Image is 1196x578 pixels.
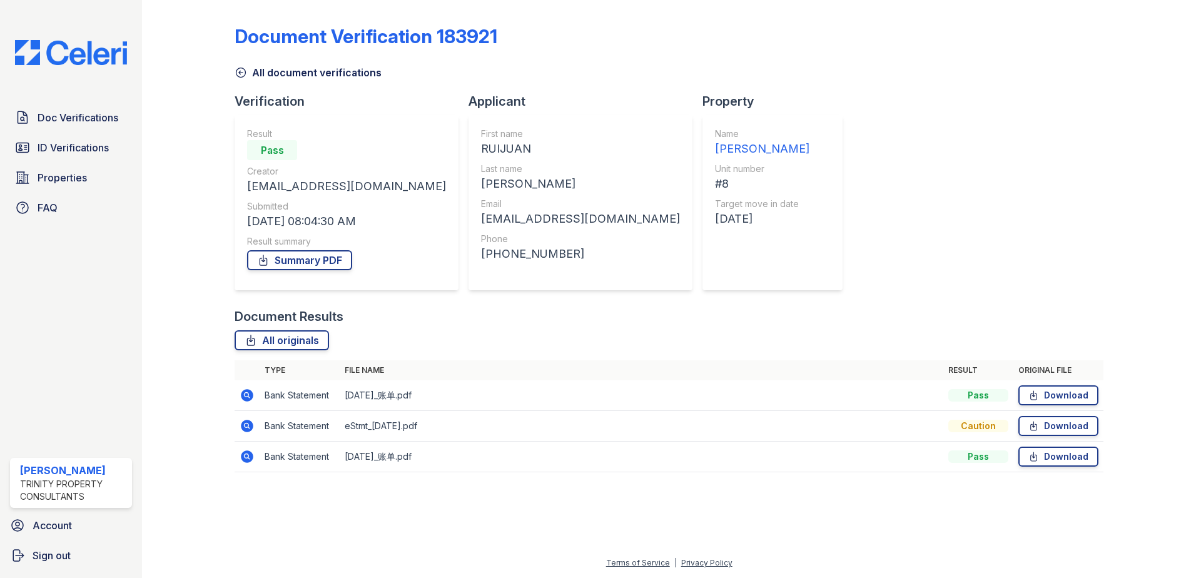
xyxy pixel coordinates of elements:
a: ID Verifications [10,135,132,160]
th: Result [943,360,1013,380]
div: Submitted [247,200,446,213]
td: Bank Statement [260,411,340,442]
div: Email [481,198,680,210]
div: Document Verification 183921 [235,25,497,48]
div: [EMAIL_ADDRESS][DOMAIN_NAME] [481,210,680,228]
img: CE_Logo_Blue-a8612792a0a2168367f1c8372b55b34899dd931a85d93a1a3d3e32e68fde9ad4.png [5,40,137,65]
td: Bank Statement [260,380,340,411]
td: [DATE]_账单.pdf [340,442,943,472]
span: ID Verifications [38,140,109,155]
div: RUIJUAN [481,140,680,158]
div: Target move in date [715,198,809,210]
div: Caution [948,420,1008,432]
div: Applicant [469,93,702,110]
div: [PERSON_NAME] [20,463,127,478]
td: [DATE]_账单.pdf [340,380,943,411]
a: All originals [235,330,329,350]
div: #8 [715,175,809,193]
div: Trinity Property Consultants [20,478,127,503]
a: Sign out [5,543,137,568]
th: Original file [1013,360,1103,380]
a: Download [1018,416,1098,436]
div: Name [715,128,809,140]
a: Name [PERSON_NAME] [715,128,809,158]
td: Bank Statement [260,442,340,472]
a: Account [5,513,137,538]
div: Pass [948,450,1008,463]
span: Doc Verifications [38,110,118,125]
a: Properties [10,165,132,190]
a: Doc Verifications [10,105,132,130]
div: Pass [948,389,1008,402]
a: FAQ [10,195,132,220]
div: [EMAIL_ADDRESS][DOMAIN_NAME] [247,178,446,195]
a: Download [1018,385,1098,405]
div: [DATE] [715,210,809,228]
div: Result [247,128,446,140]
span: FAQ [38,200,58,215]
div: Document Results [235,308,343,325]
div: Phone [481,233,680,245]
a: Summary PDF [247,250,352,270]
span: Account [33,518,72,533]
a: Terms of Service [606,558,670,567]
div: Pass [247,140,297,160]
div: First name [481,128,680,140]
div: Verification [235,93,469,110]
a: Privacy Policy [681,558,732,567]
div: [PERSON_NAME] [715,140,809,158]
div: Result summary [247,235,446,248]
span: Sign out [33,548,71,563]
span: Properties [38,170,87,185]
div: [PERSON_NAME] [481,175,680,193]
div: Last name [481,163,680,175]
div: Unit number [715,163,809,175]
div: | [674,558,677,567]
a: Download [1018,447,1098,467]
a: All document verifications [235,65,382,80]
div: [DATE] 08:04:30 AM [247,213,446,230]
td: eStmt_[DATE].pdf [340,411,943,442]
th: File name [340,360,943,380]
div: Creator [247,165,446,178]
th: Type [260,360,340,380]
div: Property [702,93,853,110]
div: [PHONE_NUMBER] [481,245,680,263]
